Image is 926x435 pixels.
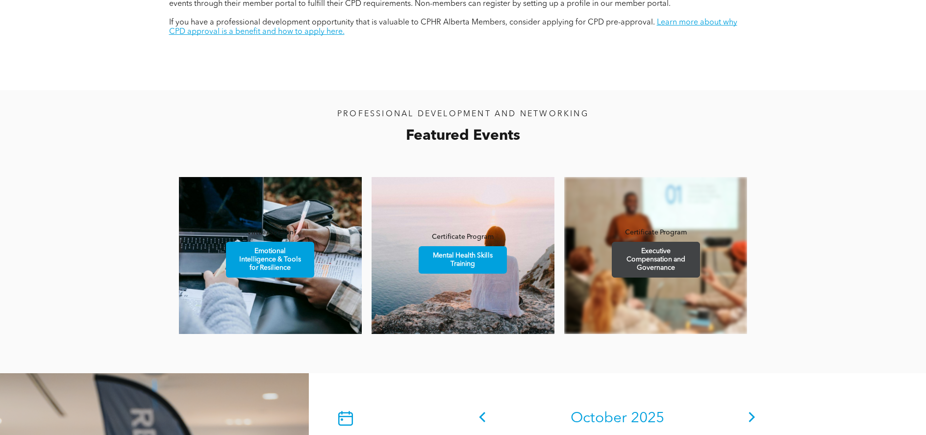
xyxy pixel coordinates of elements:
span: Mental Health Skills Training [420,247,505,273]
a: Executive Compensation and Governance [612,242,700,278]
span: Executive Compensation and Governance [613,242,699,277]
span: Emotional Intelligence & Tools for Resilience [227,242,313,277]
a: Emotional Intelligence & Tools for Resilience [226,242,314,278]
span: PROFESSIONAL DEVELOPMENT AND NETWORKING [337,110,589,118]
span: Featured Events [406,128,520,143]
span: October [571,411,627,426]
a: Mental Health Skills Training [419,246,507,274]
span: If you have a professional development opportunity that is valuable to CPHR Alberta Members, cons... [169,19,655,26]
span: 2025 [631,411,664,426]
